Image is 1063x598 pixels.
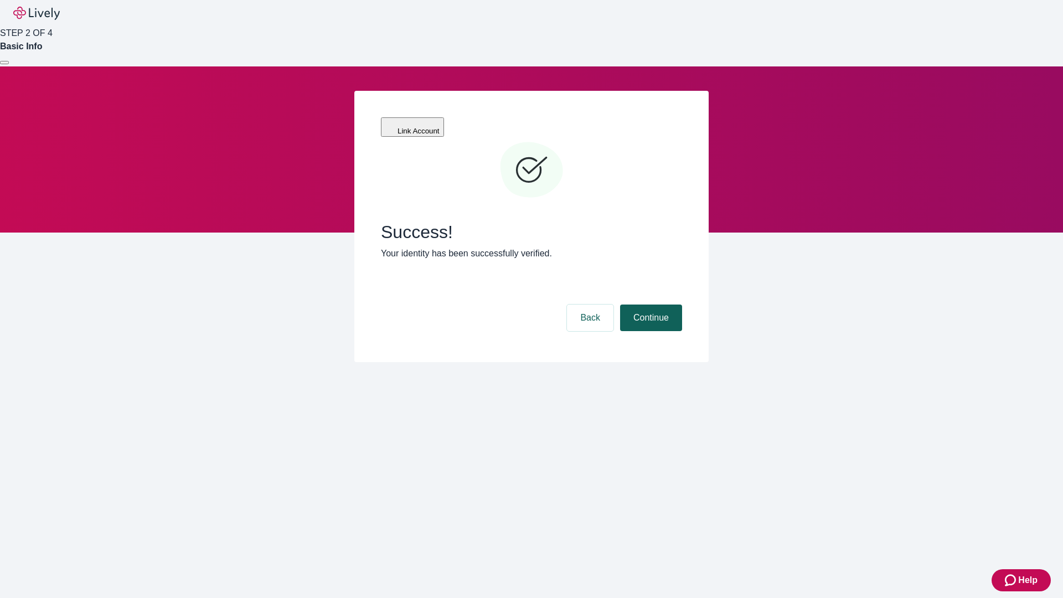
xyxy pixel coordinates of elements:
svg: Zendesk support icon [1005,574,1018,587]
img: Lively [13,7,60,20]
button: Back [567,305,613,331]
span: Success! [381,221,682,243]
span: Help [1018,574,1038,587]
p: Your identity has been successfully verified. [381,247,682,260]
svg: Checkmark icon [498,137,565,204]
button: Continue [620,305,682,331]
button: Zendesk support iconHelp [992,569,1051,591]
button: Link Account [381,117,444,137]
